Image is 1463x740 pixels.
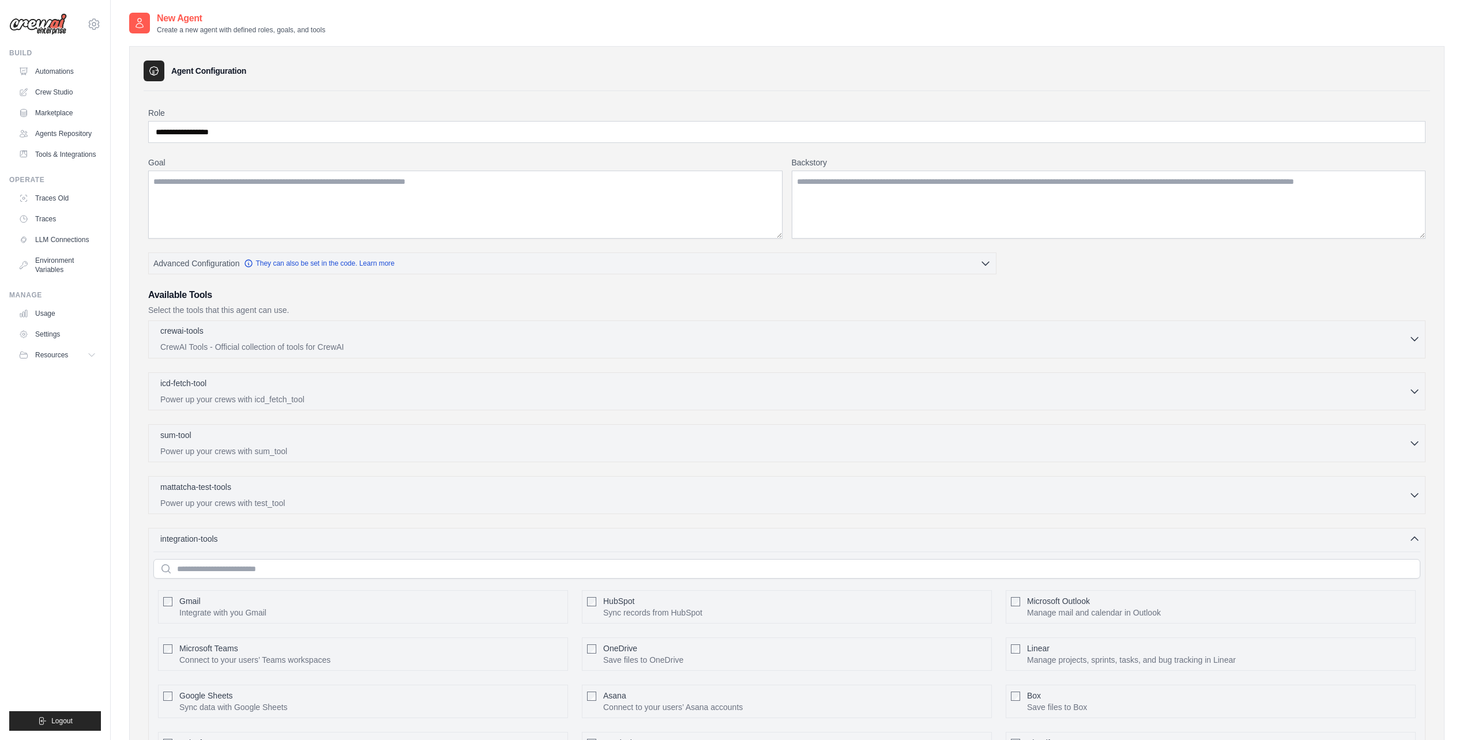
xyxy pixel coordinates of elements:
span: Gmail [179,596,201,606]
span: Microsoft Teams [179,644,238,653]
p: Power up your crews with test_tool [160,497,1409,509]
a: Automations [14,62,101,81]
a: LLM Connections [14,231,101,249]
button: integration-tools [153,533,1420,545]
a: Settings [14,325,101,343]
button: icd-fetch-tool Power up your crews with icd_fetch_tool [153,377,1420,405]
p: CrewAI Tools - Official collection of tools for CrewAI [160,341,1409,353]
span: Box [1027,691,1041,700]
h3: Available Tools [148,288,1426,302]
span: Asana [603,691,626,700]
button: Resources [14,346,101,364]
p: Manage mail and calendar in Outlook [1027,607,1161,618]
div: Operate [9,175,101,184]
a: Marketplace [14,104,101,122]
a: They can also be set in the code. Learn more [244,259,394,268]
span: Logout [51,716,73,726]
span: Linear [1027,644,1050,653]
div: Build [9,48,101,58]
p: Save files to OneDrive [603,654,683,666]
label: Role [148,107,1426,119]
div: Manage [9,290,101,300]
p: Connect to your users’ Teams workspaces [179,654,330,666]
p: Power up your crews with icd_fetch_tool [160,394,1409,405]
a: Usage [14,304,101,323]
span: Google Sheets [179,691,233,700]
img: Logo [9,13,67,35]
span: Resources [35,350,68,360]
button: sum-tool Power up your crews with sum_tool [153,429,1420,457]
a: Crew Studio [14,83,101,101]
p: Sync records from HubSpot [603,607,702,618]
a: Environment Variables [14,251,101,279]
button: crewai-tools CrewAI Tools - Official collection of tools for CrewAI [153,325,1420,353]
p: sum-tool [160,429,191,441]
p: Integrate with you Gmail [179,607,266,618]
p: Select the tools that this agent can use. [148,304,1426,316]
label: Goal [148,157,783,168]
button: mattatcha-test-tools Power up your crews with test_tool [153,481,1420,509]
span: HubSpot [603,596,634,606]
span: integration-tools [160,533,218,545]
p: Power up your crews with sum_tool [160,445,1409,457]
p: Connect to your users’ Asana accounts [603,701,743,713]
h2: New Agent [157,12,325,25]
p: icd-fetch-tool [160,377,206,389]
a: Agents Repository [14,124,101,143]
span: Microsoft Outlook [1027,596,1090,606]
p: Manage projects, sprints, tasks, and bug tracking in Linear [1027,654,1236,666]
a: Traces Old [14,189,101,207]
p: Create a new agent with defined roles, goals, and tools [157,25,325,35]
span: Advanced Configuration [153,258,239,269]
button: Advanced Configuration They can also be set in the code. Learn more [149,253,996,274]
h3: Agent Configuration [171,65,246,77]
a: Tools & Integrations [14,145,101,164]
span: OneDrive [603,644,637,653]
p: Save files to Box [1027,701,1087,713]
p: mattatcha-test-tools [160,481,231,493]
button: Logout [9,711,101,731]
p: crewai-tools [160,325,204,337]
a: Traces [14,210,101,228]
p: Sync data with Google Sheets [179,701,288,713]
label: Backstory [792,157,1426,168]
